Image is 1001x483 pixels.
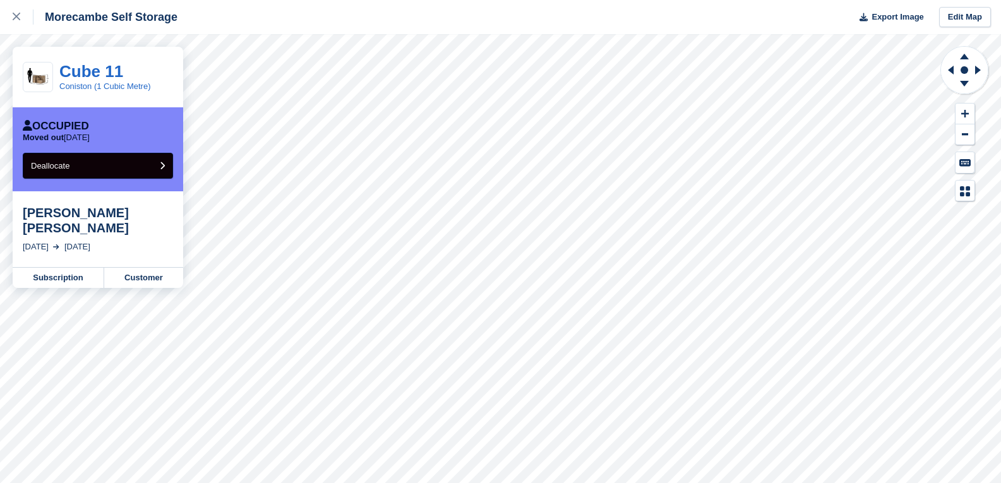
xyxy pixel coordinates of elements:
a: Customer [104,268,183,288]
div: [DATE] [64,241,90,253]
span: Moved out [23,133,64,142]
span: Export Image [872,11,923,23]
button: Keyboard Shortcuts [956,152,974,173]
a: Cube 11 [59,62,123,81]
div: Morecambe Self Storage [33,9,177,25]
div: [PERSON_NAME] [PERSON_NAME] [23,205,173,236]
button: Deallocate [23,153,173,179]
button: Zoom In [956,104,974,124]
a: Subscription [13,268,104,288]
img: 1m2-unit.jpg [23,66,52,88]
button: Export Image [852,7,924,28]
p: [DATE] [23,133,90,143]
button: Zoom Out [956,124,974,145]
span: Deallocate [31,161,69,170]
a: Edit Map [939,7,991,28]
button: Map Legend [956,181,974,201]
div: [DATE] [23,241,49,253]
img: arrow-right-light-icn-cde0832a797a2874e46488d9cf13f60e5c3a73dbe684e267c42b8395dfbc2abf.svg [53,244,59,249]
div: Occupied [23,120,89,133]
a: Coniston (1 Cubic Metre) [59,81,151,91]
